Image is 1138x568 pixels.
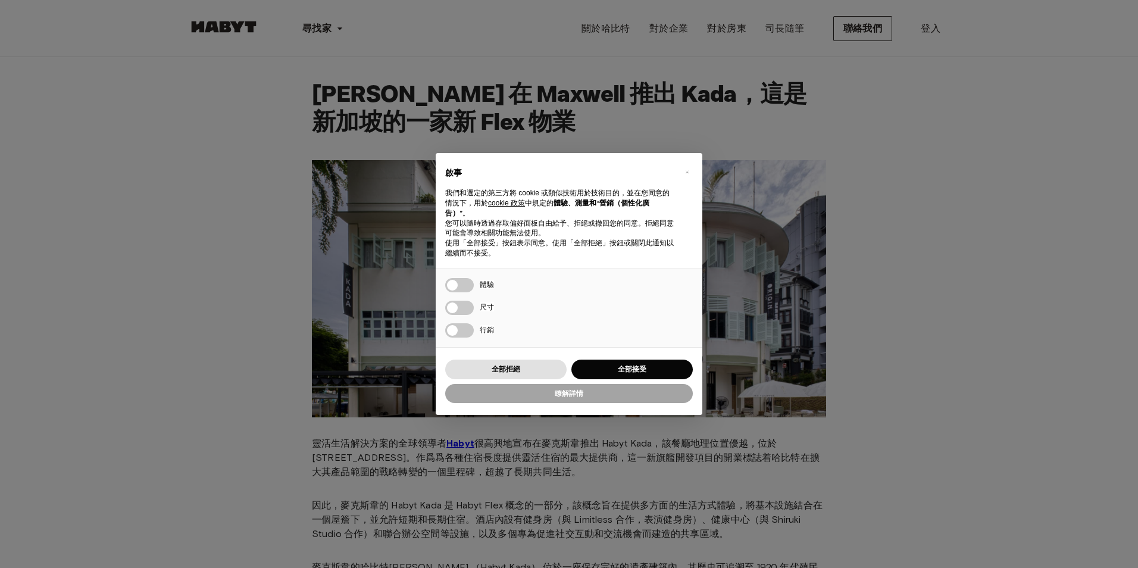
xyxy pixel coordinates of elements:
p: 您可以隨時透過存取偏好面板自由給予、拒絕或撤回您的同意。拒絕同意可能會導致相關功能無法使用。 [445,219,674,239]
span: 體驗 [480,280,494,289]
button: 瞭解詳情 [445,384,693,404]
a: cookie 政策 [488,199,525,207]
span: 尺寸 [480,302,494,311]
span: × [685,165,689,179]
button: 全部拒絕 [445,360,567,379]
strong: 體驗、測量和“營銷（個性化廣告）” [445,198,649,217]
p: 使用「全部接受」按鈕表示同意。使用「全部拒絕」按鈕或關閉此通知以繼續而不接受。 [445,238,674,258]
button: 全部接受 [571,360,693,379]
h2: 啟事 [445,167,674,179]
span: 行銷 [480,325,494,334]
p: 我們和選定的第三方將 cookie 或類似技術用於技術目的，並在您同意的情況下，用於 中規定的 。 [445,188,674,218]
button: 關閉此通知 [677,163,696,182]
